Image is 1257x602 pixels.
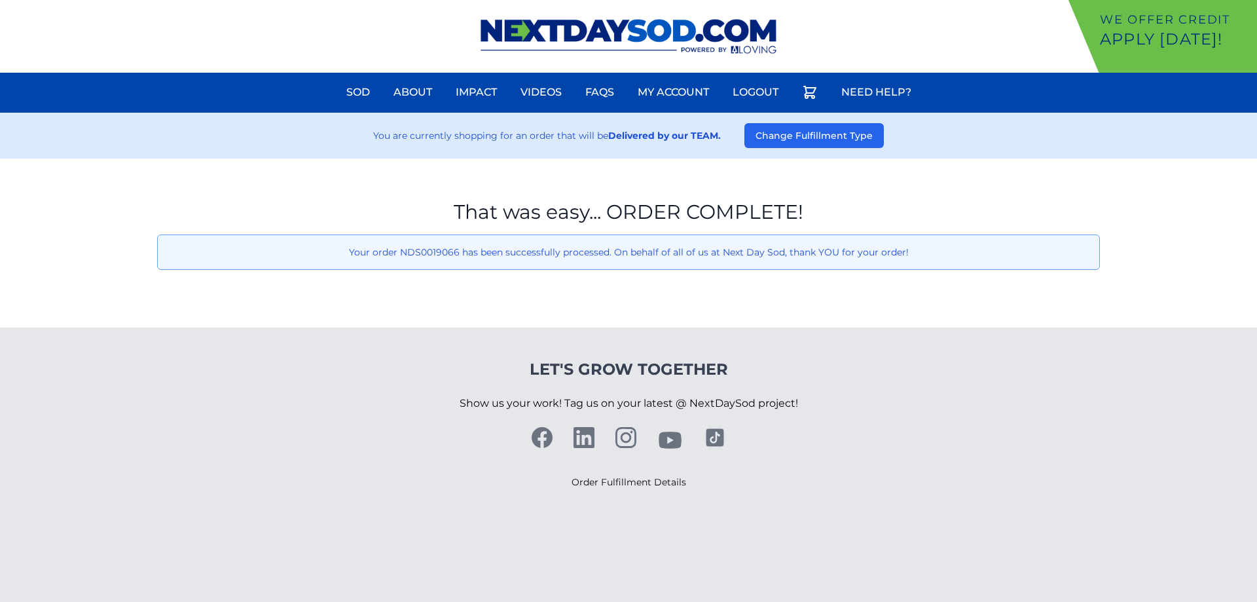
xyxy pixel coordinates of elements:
[460,380,798,427] p: Show us your work! Tag us on your latest @ NextDaySod project!
[744,123,884,148] button: Change Fulfillment Type
[386,77,440,108] a: About
[577,77,622,108] a: FAQs
[157,200,1100,224] h1: That was easy... ORDER COMPLETE!
[725,77,786,108] a: Logout
[168,246,1089,259] p: Your order NDS0019066 has been successfully processed. On behalf of all of us at Next Day Sod, th...
[833,77,919,108] a: Need Help?
[1100,10,1252,29] p: We offer Credit
[1100,29,1252,50] p: Apply [DATE]!
[338,77,378,108] a: Sod
[608,130,721,141] strong: Delivered by our TEAM.
[448,77,505,108] a: Impact
[572,476,686,488] a: Order Fulfillment Details
[460,359,798,380] h4: Let's Grow Together
[513,77,570,108] a: Videos
[630,77,717,108] a: My Account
